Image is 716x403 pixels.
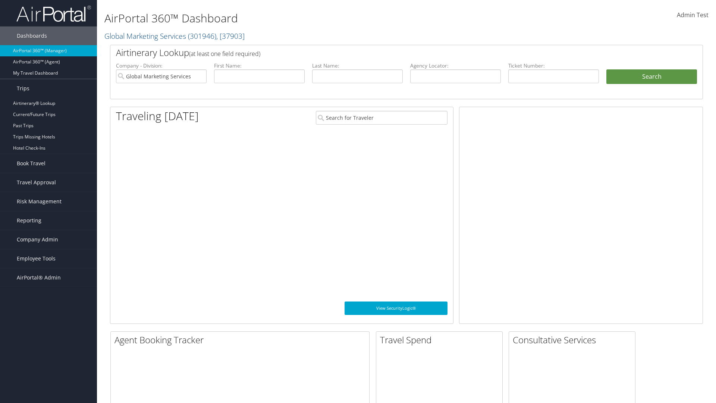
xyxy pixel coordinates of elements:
span: AirPortal® Admin [17,268,61,287]
h1: Traveling [DATE] [116,108,199,124]
span: , [ 37903 ] [216,31,245,41]
span: (at least one field required) [189,50,260,58]
a: Global Marketing Services [104,31,245,41]
span: Travel Approval [17,173,56,192]
input: Search for Traveler [316,111,447,125]
h2: Consultative Services [513,334,635,346]
span: Book Travel [17,154,45,173]
label: Agency Locator: [410,62,501,69]
span: Company Admin [17,230,58,249]
a: View SecurityLogic® [345,302,447,315]
label: First Name: [214,62,305,69]
img: airportal-logo.png [16,5,91,22]
span: Reporting [17,211,41,230]
label: Ticket Number: [508,62,599,69]
span: Trips [17,79,29,98]
span: Risk Management [17,192,62,211]
label: Company - Division: [116,62,207,69]
h2: Agent Booking Tracker [114,334,369,346]
h1: AirPortal 360™ Dashboard [104,10,507,26]
button: Search [606,69,697,84]
label: Last Name: [312,62,403,69]
h2: Airtinerary Lookup [116,46,648,59]
span: Employee Tools [17,249,56,268]
a: Admin Test [677,4,709,27]
span: ( 301946 ) [188,31,216,41]
span: Dashboards [17,26,47,45]
h2: Travel Spend [380,334,502,346]
span: Admin Test [677,11,709,19]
